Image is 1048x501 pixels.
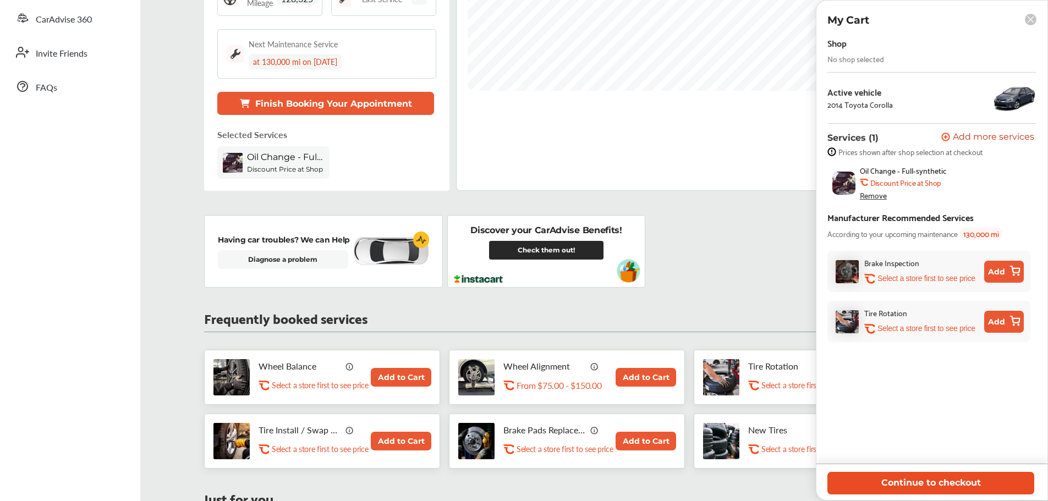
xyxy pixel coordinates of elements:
[259,361,341,371] p: Wheel Balance
[458,423,495,459] img: brake-pads-replacement-thumb.jpg
[748,425,831,435] p: New Tires
[877,323,975,334] p: Select a store first to see price
[827,35,847,50] div: Shop
[870,178,941,187] b: Discount Price at Shop
[617,259,640,283] img: instacart-vehicle.0979a191.svg
[371,368,431,387] button: Add to Cart
[838,147,983,156] span: Prices shown after shop selection at checkout
[213,423,250,459] img: tire-install-swap-tires-thumb.jpg
[36,81,57,95] span: FAQs
[827,54,884,63] div: No shop selected
[218,250,348,269] a: Diagnose a problem
[272,380,368,390] p: Select a store first to see price
[371,432,431,450] button: Add to Cart
[458,359,495,395] img: wheel-alignment-thumb.jpg
[517,380,601,390] p: From $75.00 - $150.00
[748,361,831,371] p: Tire Rotation
[345,362,354,371] img: info_icon_vector.svg
[984,261,1024,283] button: Add
[827,147,836,156] img: info-strock.ef5ea3fe.svg
[960,227,1002,240] span: 130,000 mi
[36,47,87,61] span: Invite Friends
[761,380,858,390] p: Select a store first to see price
[272,444,368,454] p: Select a store first to see price
[590,362,599,371] img: info_icon_vector.svg
[941,133,1034,143] button: Add more services
[827,87,893,97] div: Active vehicle
[827,210,974,224] div: Manufacturer Recommended Services
[836,310,859,333] img: tire-rotation-thumb.jpg
[223,153,243,173] img: oil-change-thumb.jpg
[259,425,341,435] p: Tire Install / Swap Tires
[864,256,919,269] div: Brake Inspection
[836,260,859,283] img: brake-inspection-thumb.jpg
[454,275,503,283] img: instacart-logo.217963cc.svg
[941,133,1036,143] a: Add more services
[489,241,603,260] a: Check them out!
[247,165,323,173] b: Discount Price at Shop
[864,306,907,319] div: Tire Rotation
[832,172,855,195] img: oil-change-thumb.jpg
[227,45,244,63] img: maintenance_logo
[345,426,354,434] img: info_icon_vector.svg
[503,425,586,435] p: Brake Pads Replacement
[470,224,622,236] p: Discover your CarAdvise Benefits!
[503,361,586,371] p: Wheel Alignment
[10,38,129,67] a: Invite Friends
[352,236,429,266] img: diagnose-vehicle.c84bcb0a.svg
[249,38,338,49] div: Next Maintenance Service
[213,359,250,395] img: tire-wheel-balance-thumb.jpg
[827,100,893,109] div: 2014 Toyota Corolla
[413,232,430,248] img: cardiogram-logo.18e20815.svg
[761,444,858,454] p: Select a store first to see price
[827,14,869,26] p: My Cart
[616,368,676,387] button: Add to Cart
[217,128,287,141] p: Selected Services
[517,444,613,454] p: Select a store first to see price
[953,133,1034,143] span: Add more services
[860,191,887,200] div: Remove
[984,311,1024,333] button: Add
[10,4,129,32] a: CarAdvise 360
[992,81,1036,114] img: 9085_st0640_046.jpg
[10,72,129,101] a: FAQs
[217,92,434,115] button: Finish Booking Your Appointment
[616,432,676,450] button: Add to Cart
[827,133,879,143] p: Services (1)
[249,54,342,69] div: at 130,000 mi on [DATE]
[218,234,350,246] p: Having car troubles? We can Help
[703,423,739,459] img: new-tires-thumb.jpg
[590,426,599,434] img: info_icon_vector.svg
[827,227,958,240] span: According to your upcoming maintenance
[204,312,367,323] p: Frequently booked services
[860,166,947,175] span: Oil Change - Full-synthetic
[877,273,975,284] p: Select a store first to see price
[36,13,92,27] span: CarAdvise 360
[703,359,739,395] img: tire-rotation-thumb.jpg
[247,152,324,162] span: Oil Change - Full-synthetic
[827,472,1034,494] button: Continue to checkout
